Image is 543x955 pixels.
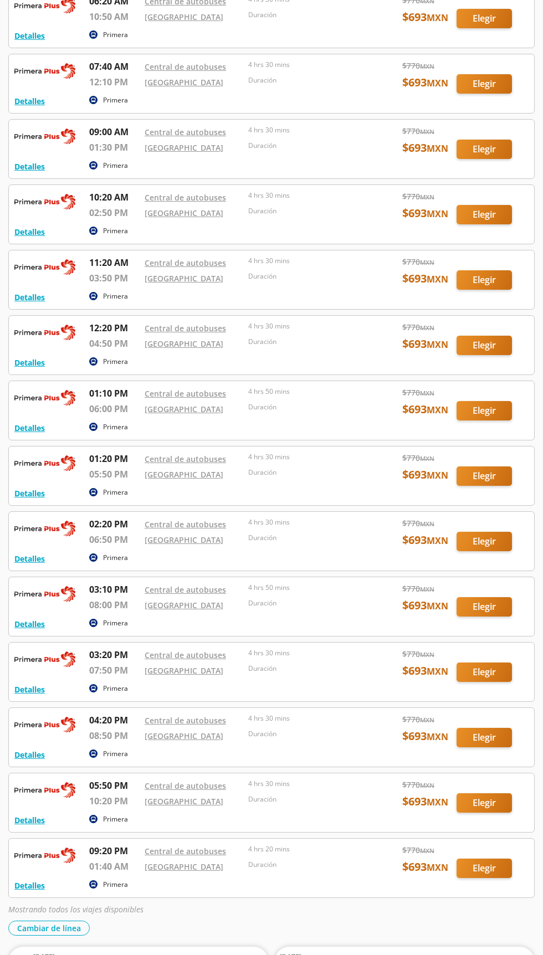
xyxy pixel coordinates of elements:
a: Central de autobuses [145,192,226,203]
a: Central de autobuses [145,388,226,399]
button: Detalles [14,684,45,695]
button: Detalles [14,618,45,630]
a: [GEOGRAPHIC_DATA] [145,273,223,284]
a: Central de autobuses [145,519,226,530]
button: Detalles [14,553,45,564]
button: Detalles [14,749,45,761]
p: Primera [103,422,128,432]
a: [GEOGRAPHIC_DATA] [145,208,223,218]
a: [GEOGRAPHIC_DATA] [145,665,223,676]
p: Primera [103,553,128,563]
a: [GEOGRAPHIC_DATA] [145,12,223,22]
p: Primera [103,814,128,824]
a: [GEOGRAPHIC_DATA] [145,861,223,872]
p: Primera [103,226,128,236]
button: Detalles [14,487,45,499]
a: Central de autobuses [145,715,226,726]
button: Detalles [14,357,45,368]
a: Central de autobuses [145,454,226,464]
p: Primera [103,357,128,367]
button: Detalles [14,161,45,172]
button: Detalles [14,95,45,107]
a: [GEOGRAPHIC_DATA] [145,796,223,807]
em: Mostrando todos los viajes disponibles [8,904,144,915]
p: Primera [103,291,128,301]
button: Detalles [14,291,45,303]
button: Cambiar de línea [8,921,90,936]
p: Primera [103,30,128,40]
a: Central de autobuses [145,258,226,268]
p: Primera [103,161,128,171]
p: Primera [103,487,128,497]
a: Central de autobuses [145,781,226,791]
a: [GEOGRAPHIC_DATA] [145,142,223,153]
a: [GEOGRAPHIC_DATA] [145,77,223,88]
a: Central de autobuses [145,61,226,72]
a: [GEOGRAPHIC_DATA] [145,404,223,414]
button: Detalles [14,30,45,42]
a: Central de autobuses [145,323,226,333]
a: [GEOGRAPHIC_DATA] [145,731,223,741]
p: Primera [103,95,128,105]
a: [GEOGRAPHIC_DATA] [145,535,223,545]
a: Central de autobuses [145,650,226,660]
button: Detalles [14,814,45,826]
a: [GEOGRAPHIC_DATA] [145,469,223,480]
button: Detalles [14,422,45,434]
button: Detalles [14,226,45,238]
a: [GEOGRAPHIC_DATA] [145,338,223,349]
a: Central de autobuses [145,584,226,595]
p: Primera [103,880,128,890]
a: [GEOGRAPHIC_DATA] [145,600,223,610]
p: Primera [103,618,128,628]
p: Primera [103,749,128,759]
a: Central de autobuses [145,127,226,137]
p: Primera [103,684,128,694]
a: Central de autobuses [145,846,226,856]
button: Detalles [14,880,45,891]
